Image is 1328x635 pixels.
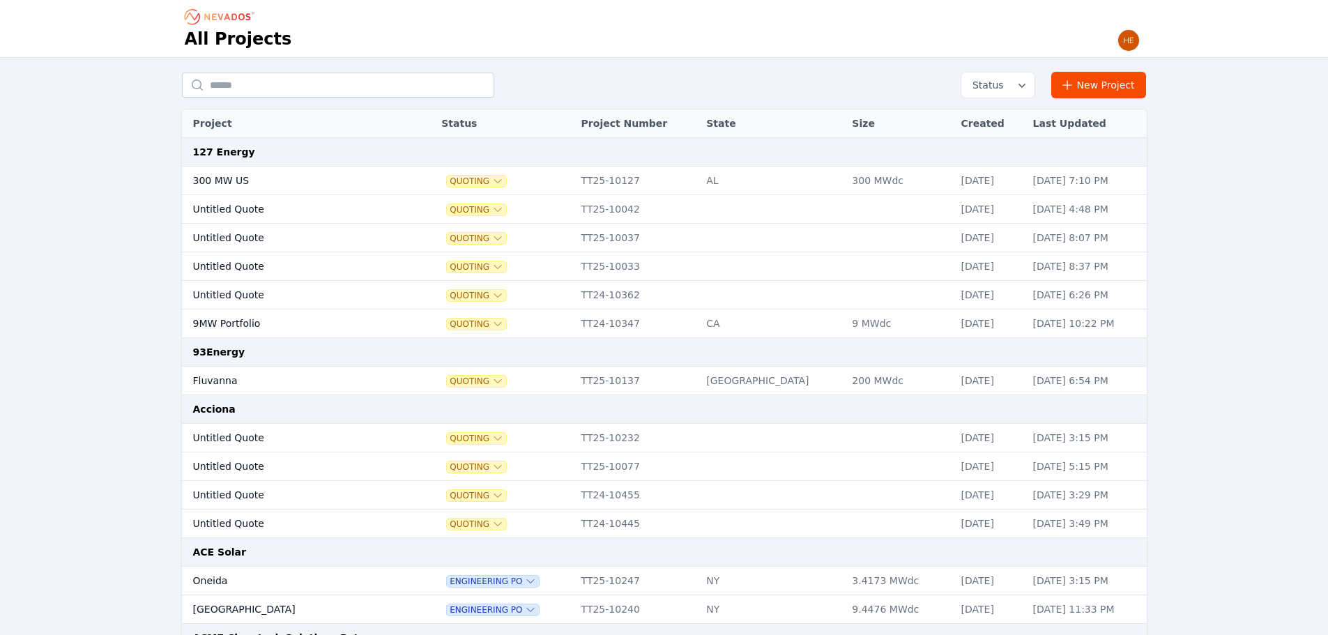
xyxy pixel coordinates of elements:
button: Quoting [447,519,506,530]
td: [DATE] 3:49 PM [1026,510,1147,538]
td: ACE Solar [182,538,1147,567]
tr: [GEOGRAPHIC_DATA]Engineering POTT25-10240NY9.4476 MWdc[DATE][DATE] 11:33 PM [182,595,1147,624]
h1: All Projects [185,28,292,50]
td: [DATE] 3:15 PM [1026,567,1147,595]
th: State [699,109,845,138]
td: Untitled Quote [182,510,400,538]
td: 9MW Portfolio [182,309,400,338]
td: [DATE] [954,424,1026,452]
td: Oneida [182,567,400,595]
td: AL [699,167,845,195]
tr: Untitled QuoteQuotingTT25-10077[DATE][DATE] 5:15 PM [182,452,1147,481]
td: Fluvanna [182,367,400,395]
span: Engineering PO [447,576,539,587]
td: TT25-10042 [574,195,700,224]
td: [DATE] [954,281,1026,309]
tr: Untitled QuoteQuotingTT25-10042[DATE][DATE] 4:48 PM [182,195,1147,224]
td: 200 MWdc [845,367,954,395]
button: Quoting [447,319,506,330]
img: Henar Luque [1117,29,1140,52]
tr: Untitled QuoteQuotingTT25-10037[DATE][DATE] 8:07 PM [182,224,1147,252]
th: Status [434,109,574,138]
button: Quoting [447,433,506,444]
th: Last Updated [1026,109,1147,138]
td: 9.4476 MWdc [845,595,954,624]
td: [DATE] [954,224,1026,252]
tr: 9MW PortfolioQuotingTT24-10347CA9 MWdc[DATE][DATE] 10:22 PM [182,309,1147,338]
td: TT25-10137 [574,367,700,395]
td: TT25-10247 [574,567,700,595]
td: NY [699,567,845,595]
td: [DATE] [954,367,1026,395]
td: [DATE] 3:29 PM [1026,481,1147,510]
td: TT25-10232 [574,424,700,452]
button: Quoting [447,204,506,215]
span: Quoting [447,233,506,244]
td: [DATE] [954,252,1026,281]
td: [DATE] [954,567,1026,595]
td: TT25-10240 [574,595,700,624]
td: TT24-10347 [574,309,700,338]
button: Quoting [447,290,506,301]
span: Status [967,78,1004,92]
tr: Untitled QuoteQuotingTT24-10445[DATE][DATE] 3:49 PM [182,510,1147,538]
td: 300 MW US [182,167,400,195]
th: Project Number [574,109,700,138]
td: [DATE] [954,309,1026,338]
td: Acciona [182,395,1147,424]
th: Size [845,109,954,138]
td: [DATE] [954,510,1026,538]
button: Status [961,72,1035,98]
button: Quoting [447,261,506,273]
td: [DATE] 3:15 PM [1026,424,1147,452]
td: 127 Energy [182,138,1147,167]
tr: FluvannaQuotingTT25-10137[GEOGRAPHIC_DATA]200 MWdc[DATE][DATE] 6:54 PM [182,367,1147,395]
td: [DATE] [954,595,1026,624]
td: Untitled Quote [182,195,400,224]
button: Quoting [447,376,506,387]
td: [DATE] 10:22 PM [1026,309,1147,338]
td: [DATE] 8:37 PM [1026,252,1147,281]
button: Engineering PO [447,604,539,615]
nav: Breadcrumb [185,6,259,28]
td: [DATE] 4:48 PM [1026,195,1147,224]
th: Project [182,109,400,138]
td: TT24-10455 [574,481,700,510]
tr: 300 MW USQuotingTT25-10127AL300 MWdc[DATE][DATE] 7:10 PM [182,167,1147,195]
td: [DATE] 7:10 PM [1026,167,1147,195]
td: TT24-10362 [574,281,700,309]
td: Untitled Quote [182,252,400,281]
td: [GEOGRAPHIC_DATA] [182,595,400,624]
td: Untitled Quote [182,452,400,481]
button: Quoting [447,490,506,501]
td: [DATE] [954,195,1026,224]
td: CA [699,309,845,338]
tr: Untitled QuoteQuotingTT24-10362[DATE][DATE] 6:26 PM [182,281,1147,309]
td: 93Energy [182,338,1147,367]
td: [DATE] 11:33 PM [1026,595,1147,624]
td: 3.4173 MWdc [845,567,954,595]
button: Quoting [447,461,506,473]
td: TT24-10445 [574,510,700,538]
button: Quoting [447,176,506,187]
td: [DATE] [954,452,1026,481]
td: [DATE] 8:07 PM [1026,224,1147,252]
td: [DATE] 5:15 PM [1026,452,1147,481]
td: TT25-10127 [574,167,700,195]
tr: Untitled QuoteQuotingTT25-10033[DATE][DATE] 8:37 PM [182,252,1147,281]
td: [GEOGRAPHIC_DATA] [699,367,845,395]
td: Untitled Quote [182,481,400,510]
td: Untitled Quote [182,224,400,252]
tr: OneidaEngineering POTT25-10247NY3.4173 MWdc[DATE][DATE] 3:15 PM [182,567,1147,595]
td: NY [699,595,845,624]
